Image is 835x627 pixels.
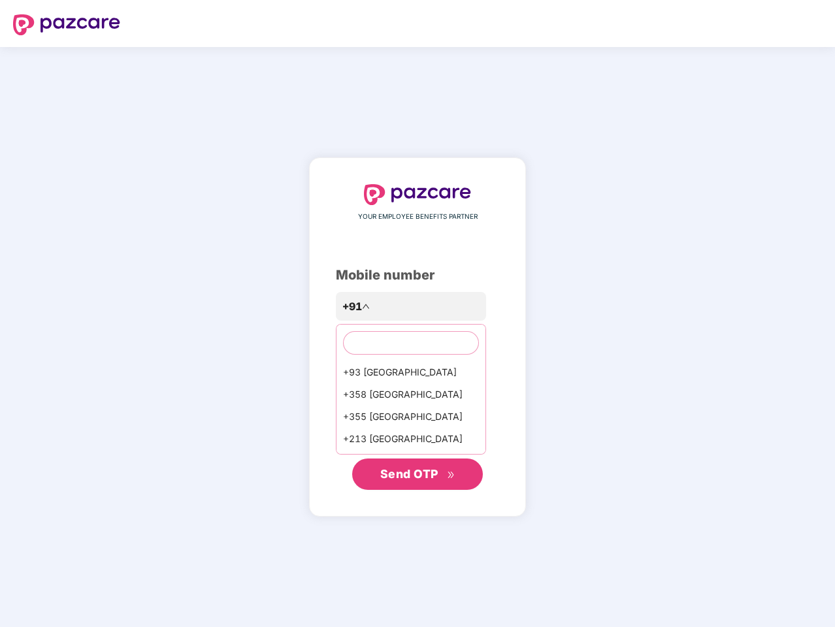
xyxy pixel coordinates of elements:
div: +93 [GEOGRAPHIC_DATA] [336,361,485,383]
div: Mobile number [336,265,499,285]
span: double-right [447,471,455,479]
span: Send OTP [380,467,438,481]
button: Send OTPdouble-right [352,458,483,490]
img: logo [364,184,471,205]
span: YOUR EMPLOYEE BENEFITS PARTNER [358,212,478,222]
div: +1684 AmericanSamoa [336,450,485,472]
img: logo [13,14,120,35]
div: +358 [GEOGRAPHIC_DATA] [336,383,485,406]
div: +213 [GEOGRAPHIC_DATA] [336,428,485,450]
span: up [362,302,370,310]
span: +91 [342,298,362,315]
div: +355 [GEOGRAPHIC_DATA] [336,406,485,428]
